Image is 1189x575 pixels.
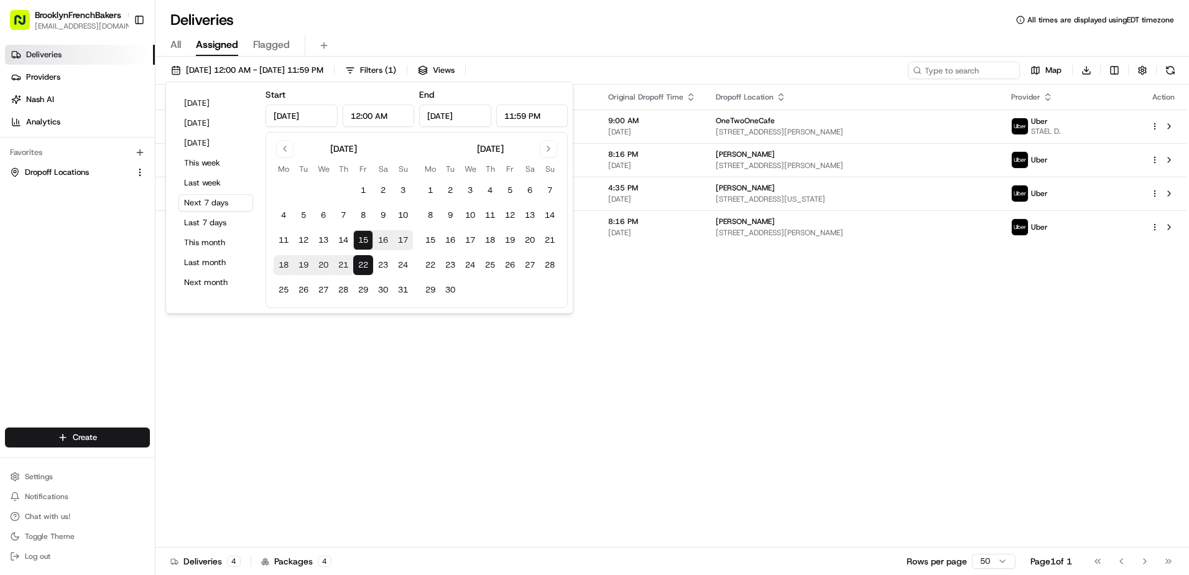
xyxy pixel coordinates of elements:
span: BrooklynFrenchBakers [35,9,121,21]
span: STAEL D. [1031,126,1061,136]
span: [EMAIL_ADDRESS][DOMAIN_NAME] [35,21,135,31]
img: Nash [12,12,37,37]
input: Time [496,105,568,127]
button: Refresh [1162,62,1179,79]
span: Klarizel Pensader [39,227,103,236]
span: [DATE] [112,227,137,236]
button: 17 [460,230,480,250]
button: 15 [420,230,440,250]
th: Thursday [480,162,500,175]
span: All [170,37,181,52]
img: Klarizel Pensader [12,215,32,235]
button: 17 [393,230,413,250]
button: 23 [373,255,393,275]
a: 💻API Documentation [100,273,205,296]
span: Dropoff Locations [25,167,89,178]
button: [DATE] 12:00 AM - [DATE] 11:59 PM [165,62,329,79]
button: Views [412,62,460,79]
th: Monday [420,162,440,175]
span: API Documentation [118,278,200,291]
button: 29 [420,280,440,300]
a: Analytics [5,112,155,132]
input: Clear [32,80,205,93]
button: 6 [313,205,333,225]
button: BrooklynFrenchBakers[EMAIL_ADDRESS][DOMAIN_NAME] [5,5,129,35]
button: 13 [520,205,540,225]
a: Deliveries [5,45,155,65]
button: 16 [440,230,460,250]
span: Deliveries [26,49,62,60]
span: Create [73,432,97,443]
span: Toggle Theme [25,531,75,541]
th: Wednesday [313,162,333,175]
h1: Deliveries [170,10,234,30]
button: Last 7 days [178,214,253,231]
button: Notifications [5,488,150,505]
span: [STREET_ADDRESS][PERSON_NAME] [716,161,991,171]
span: Map [1045,65,1062,76]
input: Type to search [908,62,1020,79]
img: uber-new-logo.jpeg [1012,219,1028,235]
button: Go to previous month [276,140,294,157]
span: [PERSON_NAME] [716,183,775,193]
button: 3 [393,180,413,200]
div: Start new chat [56,119,204,131]
img: 1724597045416-56b7ee45-8013-43a0-a6f9-03cb97ddad50 [26,119,49,141]
button: 21 [540,230,560,250]
img: Nelly AZAMBRE [12,181,32,201]
span: 8:16 PM [608,149,696,159]
span: [STREET_ADDRESS][PERSON_NAME] [716,127,991,137]
span: [STREET_ADDRESS][PERSON_NAME] [716,228,991,238]
button: 28 [333,280,353,300]
span: ( 1 ) [385,65,396,76]
input: Date [266,105,338,127]
button: 15 [353,230,373,250]
div: 💻 [105,279,115,289]
button: [DATE] [178,115,253,132]
span: All times are displayed using EDT timezone [1027,15,1174,25]
button: 25 [274,280,294,300]
button: 4 [480,180,500,200]
span: Uber [1031,116,1048,126]
span: Log out [25,551,50,561]
button: 2 [440,180,460,200]
button: Go to next month [540,140,557,157]
span: Views [433,65,455,76]
button: 19 [294,255,313,275]
p: Rows per page [907,555,967,568]
button: 7 [333,205,353,225]
button: This week [178,154,253,172]
button: 6 [520,180,540,200]
span: Uber [1031,222,1048,232]
button: Toggle Theme [5,528,150,545]
a: Nash AI [5,90,155,110]
button: 2 [373,180,393,200]
span: Filters [360,65,396,76]
th: Tuesday [440,162,460,175]
button: 28 [540,255,560,275]
span: Flagged [253,37,290,52]
div: Packages [261,555,331,568]
span: [DATE] 12:00 AM - [DATE] 11:59 PM [186,65,323,76]
th: Friday [500,162,520,175]
span: [DATE] [608,228,696,238]
button: 23 [440,255,460,275]
button: 8 [420,205,440,225]
label: End [419,89,434,100]
div: We're available if you need us! [56,131,171,141]
button: [DATE] [178,134,253,152]
button: 26 [294,280,313,300]
span: Knowledge Base [25,278,95,291]
button: 30 [440,280,460,300]
img: 1736555255976-a54dd68f-1ca7-489b-9aae-adbdc363a1c4 [25,227,35,237]
button: 13 [313,230,333,250]
th: Sunday [393,162,413,175]
button: 14 [333,230,353,250]
button: 24 [460,255,480,275]
span: [PERSON_NAME] [39,193,101,203]
span: Settings [25,472,53,482]
span: [DATE] [608,194,696,204]
button: Dropoff Locations [5,162,150,182]
div: Deliveries [170,555,241,568]
span: 9:00 AM [608,116,696,126]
